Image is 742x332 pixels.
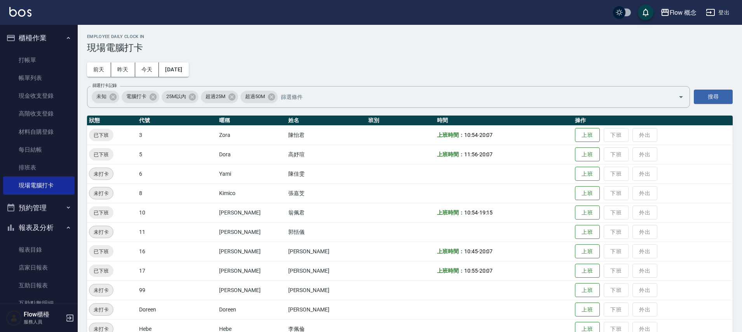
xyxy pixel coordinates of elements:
td: 高妤瑄 [286,145,366,164]
button: 搜尋 [694,90,733,104]
span: 19:15 [479,209,493,216]
th: 狀態 [87,116,137,126]
a: 打帳單 [3,51,75,69]
button: 今天 [135,62,159,77]
td: [PERSON_NAME] [286,300,366,319]
div: 未知 [92,91,119,103]
span: 已下班 [89,247,113,256]
span: 10:55 [464,268,478,274]
td: [PERSON_NAME] [286,261,366,280]
p: 服務人員 [24,318,63,325]
button: 前天 [87,62,111,77]
div: 25M以內 [162,91,199,103]
a: 現金收支登錄 [3,87,75,105]
td: - [435,261,573,280]
button: 上班 [575,264,600,278]
b: 上班時間： [437,132,464,138]
span: 未知 [92,93,111,100]
td: [PERSON_NAME] [286,242,366,261]
button: [DATE] [159,62,188,77]
td: 張嘉芠 [286,183,366,203]
span: 11:56 [464,151,478,157]
a: 高階收支登錄 [3,105,75,123]
button: Open [675,91,687,103]
td: 11 [137,222,217,242]
img: Person [6,310,22,326]
th: 代號 [137,116,217,126]
a: 報表目錄 [3,241,75,259]
a: 店家日報表 [3,259,75,277]
td: 16 [137,242,217,261]
input: 篩選條件 [279,90,665,104]
td: 翁佩君 [286,203,366,222]
td: 5 [137,145,217,164]
td: - [435,203,573,222]
button: Flow 概念 [657,5,700,21]
a: 每日結帳 [3,141,75,159]
span: 未打卡 [89,189,113,197]
td: [PERSON_NAME] [286,280,366,300]
button: 上班 [575,283,600,297]
button: 上班 [575,206,600,220]
td: [PERSON_NAME] [217,261,286,280]
button: 上班 [575,225,600,239]
span: 電腦打卡 [122,93,151,100]
button: save [638,5,653,20]
button: 預約管理 [3,198,75,218]
td: - [435,125,573,145]
div: 超過25M [201,91,238,103]
td: 陳怡君 [286,125,366,145]
button: 上班 [575,244,600,259]
span: 20:07 [479,268,493,274]
h2: Employee Daily Clock In [87,34,733,39]
span: 未打卡 [89,170,113,178]
td: 郭恬儀 [286,222,366,242]
span: 未打卡 [89,228,113,236]
button: 櫃檯作業 [3,28,75,48]
td: 3 [137,125,217,145]
th: 班別 [366,116,435,126]
a: 帳單列表 [3,69,75,87]
th: 姓名 [286,116,366,126]
b: 上班時間： [437,268,464,274]
b: 上班時間： [437,151,464,157]
div: 超過50M [240,91,278,103]
td: - [435,145,573,164]
td: Zora [217,125,286,145]
a: 材料自購登錄 [3,123,75,141]
span: 10:54 [464,132,478,138]
button: 上班 [575,128,600,142]
td: Doreen [217,300,286,319]
td: 8 [137,183,217,203]
td: [PERSON_NAME] [217,203,286,222]
button: 登出 [703,5,733,20]
td: Dora [217,145,286,164]
span: 已下班 [89,209,113,217]
b: 上班時間： [437,248,464,254]
h3: 現場電腦打卡 [87,42,733,53]
div: Flow 概念 [670,8,697,17]
span: 已下班 [89,267,113,275]
span: 20:07 [479,151,493,157]
a: 現場電腦打卡 [3,176,75,194]
span: 10:45 [464,248,478,254]
button: 上班 [575,147,600,162]
td: - [435,242,573,261]
span: 25M以內 [162,93,191,100]
span: 已下班 [89,131,113,139]
h5: Flow櫃檯 [24,311,63,318]
td: Doreen [137,300,217,319]
img: Logo [9,7,31,17]
th: 暱稱 [217,116,286,126]
span: 超過50M [240,93,270,100]
td: [PERSON_NAME] [217,280,286,300]
button: 上班 [575,186,600,201]
td: [PERSON_NAME] [217,222,286,242]
div: 電腦打卡 [122,91,159,103]
td: 17 [137,261,217,280]
span: 未打卡 [89,306,113,314]
span: 超過25M [201,93,230,100]
td: 6 [137,164,217,183]
button: 上班 [575,303,600,317]
span: 未打卡 [89,286,113,294]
